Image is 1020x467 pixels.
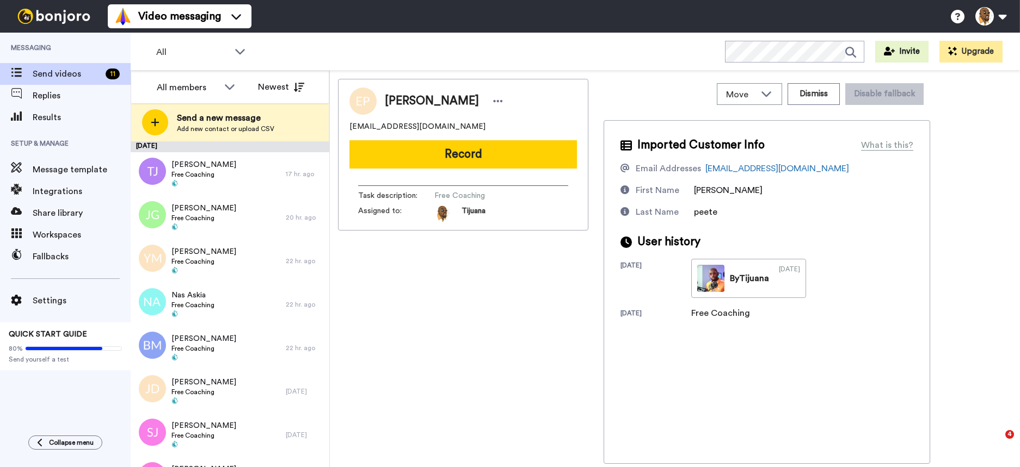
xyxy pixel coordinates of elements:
img: bm.png [139,332,166,359]
div: 22 hr. ago [286,257,324,265]
img: jd.png [139,375,166,402]
span: Tijuana [462,206,486,222]
div: 11 [106,69,120,79]
span: Nas Askia [171,290,214,301]
img: tj.png [139,158,166,185]
img: ym.png [139,245,166,272]
button: Dismiss [788,83,840,105]
div: [DATE] [286,431,324,439]
span: Send videos [33,67,101,80]
div: [DATE] [779,265,800,292]
span: Free Coaching [171,257,236,266]
div: Email Addresses [636,162,701,175]
button: Newest [250,76,312,98]
span: Workspaces [33,228,131,241]
img: jg.png [139,201,166,228]
span: Free Coaching [171,388,236,396]
button: Upgrade [939,41,1003,63]
span: Send yourself a test [9,355,122,364]
button: Invite [875,41,929,63]
img: bj-logo-header-white.svg [13,9,95,24]
div: 17 hr. ago [286,170,324,178]
div: [DATE] [620,309,691,320]
img: AOh14GhEjaPh0ApFcDEkF8BHeDUOyUOOgDqA3jmRCib0HA [434,206,451,222]
span: peete [694,208,717,216]
span: Free Coaching [171,431,236,440]
span: Task description : [358,190,434,201]
span: Free Coaching [171,214,236,222]
span: Assigned to: [358,206,434,222]
span: Replies [33,89,131,102]
img: sj.png [139,419,166,446]
div: First Name [636,184,679,197]
iframe: Intercom live chat [983,430,1009,456]
div: 22 hr. ago [286,344,324,352]
button: Collapse menu [28,435,102,450]
div: Last Name [636,206,679,219]
div: [DATE] [131,141,329,152]
span: All [156,46,229,59]
span: [PERSON_NAME] [694,186,763,195]
div: What is this? [861,139,913,152]
img: b7c99114-6dd8-4017-86a1-664df71e599d-thumb.jpg [697,265,724,292]
span: [PERSON_NAME] [171,246,236,257]
span: QUICK START GUIDE [9,331,87,338]
div: [DATE] [620,261,691,298]
span: Move [726,88,755,101]
span: Message template [33,163,131,176]
span: 80% [9,344,23,353]
span: [PERSON_NAME] [171,159,236,170]
span: Add new contact or upload CSV [177,124,274,133]
span: [EMAIL_ADDRESS][DOMAIN_NAME] [349,121,486,132]
div: By Tijuana [730,272,769,285]
a: [EMAIL_ADDRESS][DOMAIN_NAME] [705,164,849,173]
span: Video messaging [138,9,221,24]
button: Record [349,140,577,169]
div: 22 hr. ago [286,300,324,309]
div: 20 hr. ago [286,213,324,222]
span: Settings [33,294,131,307]
span: [PERSON_NAME] [171,377,236,388]
span: Send a new message [177,111,274,124]
div: Free Coaching [691,307,750,320]
span: Free Coaching [434,190,538,201]
img: Image of Ennist Peete [349,88,377,115]
div: All members [157,81,219,94]
div: [DATE] [286,387,324,396]
span: 4 [1005,430,1014,439]
span: [PERSON_NAME] [385,93,479,109]
span: Free Coaching [171,344,236,353]
span: Imported Customer Info [637,137,765,153]
img: na.png [139,288,166,315]
span: [PERSON_NAME] [171,203,236,214]
span: Results [33,111,131,124]
button: Disable fallback [845,83,924,105]
span: Collapse menu [49,438,94,447]
span: [PERSON_NAME] [171,420,236,431]
span: Share library [33,207,131,220]
span: Free Coaching [171,301,214,309]
span: Integrations [33,185,131,198]
a: ByTijuana[DATE] [691,259,806,298]
span: Fallbacks [33,250,131,263]
img: vm-color.svg [114,8,132,25]
span: [PERSON_NAME] [171,333,236,344]
span: User history [637,234,701,250]
span: Free Coaching [171,170,236,179]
